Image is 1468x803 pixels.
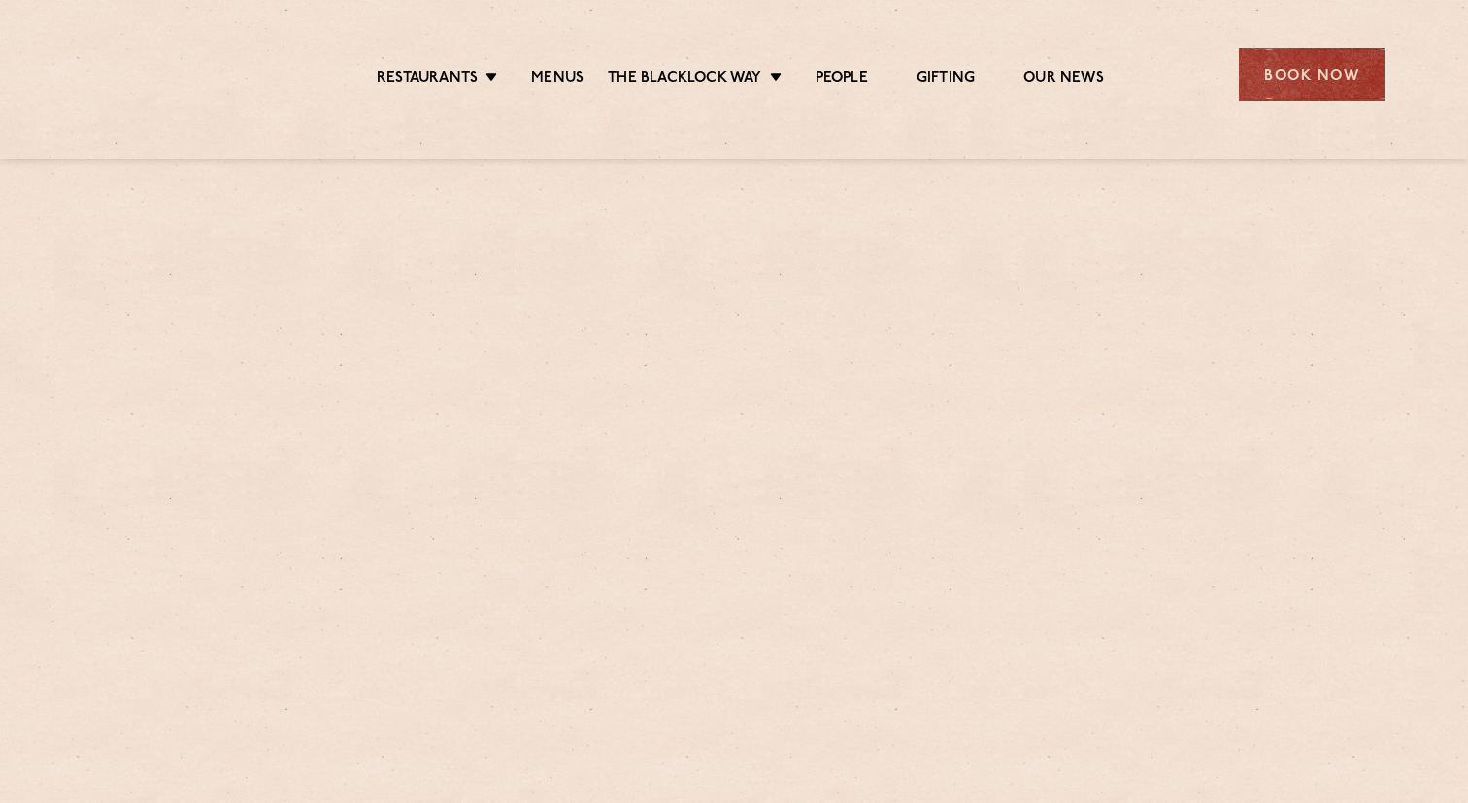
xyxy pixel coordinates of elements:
[816,69,868,90] a: People
[531,69,584,90] a: Menus
[1239,48,1385,101] div: Book Now
[83,18,251,130] img: svg%3E
[917,69,975,90] a: Gifting
[608,69,761,90] a: The Blacklock Way
[1023,69,1104,90] a: Our News
[377,69,478,90] a: Restaurants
